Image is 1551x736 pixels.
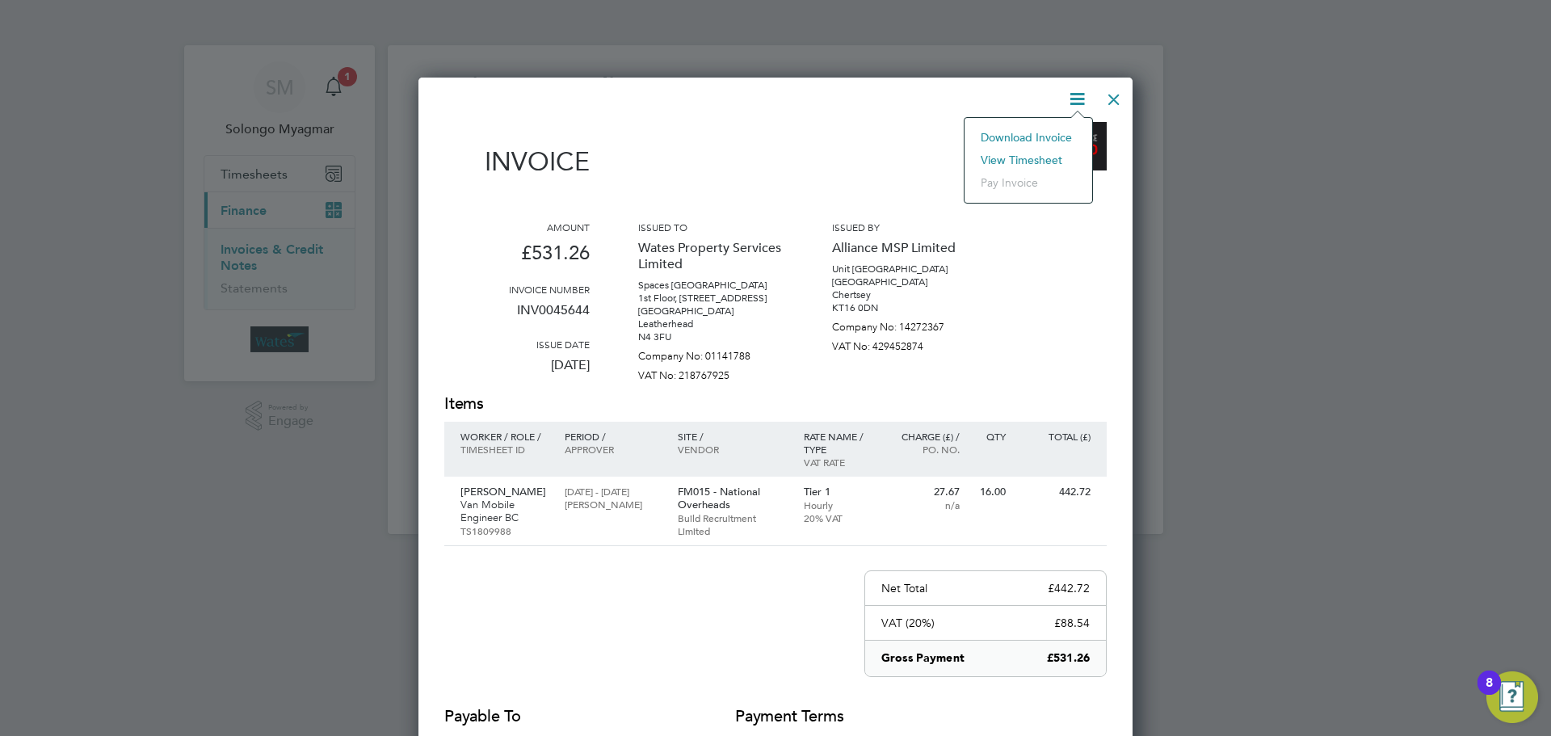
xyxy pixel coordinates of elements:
[638,318,784,330] p: Leatherhead
[444,393,1107,415] h2: Items
[832,233,977,263] p: Alliance MSP Limited
[638,233,784,279] p: Wates Property Services Limited
[638,279,784,292] p: Spaces [GEOGRAPHIC_DATA]
[832,288,977,301] p: Chertsey
[976,486,1006,498] p: 16.00
[832,275,977,288] p: [GEOGRAPHIC_DATA]
[444,296,590,338] p: INV0045644
[444,338,590,351] h3: Issue date
[832,301,977,314] p: KT16 0DN
[460,524,549,537] p: TS1809988
[460,486,549,498] p: [PERSON_NAME]
[735,705,881,728] h2: Payment terms
[638,221,784,233] h3: Issued to
[678,511,788,537] p: Build Recruitment Limited
[678,430,788,443] p: Site /
[638,330,784,343] p: N4 3FU
[1486,683,1493,704] div: 8
[1054,616,1090,630] p: £88.54
[881,650,965,667] p: Gross Payment
[638,343,784,363] p: Company No: 01141788
[889,486,960,498] p: 27.67
[832,334,977,353] p: VAT No: 429452874
[973,126,1084,149] li: Download Invoice
[1047,650,1090,667] p: £531.26
[444,233,590,283] p: £531.26
[976,430,1006,443] p: QTY
[444,283,590,296] h3: Invoice number
[1022,430,1091,443] p: Total (£)
[565,498,661,511] p: [PERSON_NAME]
[881,581,927,595] p: Net Total
[444,705,687,728] h2: Payable to
[565,430,661,443] p: Period /
[638,305,784,318] p: [GEOGRAPHIC_DATA]
[804,511,874,524] p: 20% VAT
[804,498,874,511] p: Hourly
[889,498,960,511] p: n/a
[832,263,977,275] p: Unit [GEOGRAPHIC_DATA]
[678,443,788,456] p: Vendor
[973,171,1084,194] li: Pay invoice
[460,498,549,524] p: Van Mobile Engineer BC
[638,363,784,382] p: VAT No: 218767925
[832,221,977,233] h3: Issued by
[460,443,549,456] p: Timesheet ID
[565,443,661,456] p: Approver
[889,443,960,456] p: Po. No.
[1022,486,1091,498] p: 442.72
[1048,581,1090,595] p: £442.72
[804,456,874,469] p: VAT rate
[1486,671,1538,723] button: Open Resource Center, 8 new notifications
[638,292,784,305] p: 1st Floor, [STREET_ADDRESS]
[460,430,549,443] p: Worker / Role /
[889,430,960,443] p: Charge (£) /
[444,221,590,233] h3: Amount
[804,430,874,456] p: Rate name / type
[804,486,874,498] p: Tier 1
[973,149,1084,171] li: View timesheet
[832,314,977,334] p: Company No: 14272367
[444,146,590,177] h1: Invoice
[881,616,935,630] p: VAT (20%)
[565,485,661,498] p: [DATE] - [DATE]
[444,351,590,393] p: [DATE]
[678,486,788,511] p: FM015 - National Overheads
